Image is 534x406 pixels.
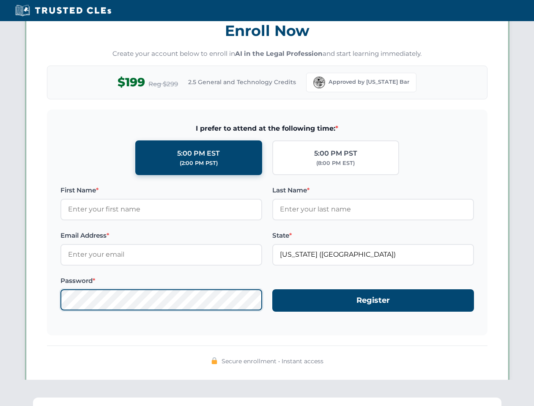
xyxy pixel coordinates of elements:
[313,77,325,88] img: Florida Bar
[211,357,218,364] img: 🔒
[60,244,262,265] input: Enter your email
[180,159,218,167] div: (2:00 PM PST)
[47,17,487,44] h3: Enroll Now
[272,185,474,195] label: Last Name
[316,159,355,167] div: (8:00 PM EST)
[314,148,357,159] div: 5:00 PM PST
[148,79,178,89] span: Reg $299
[188,77,296,87] span: 2.5 General and Technology Credits
[60,199,262,220] input: Enter your first name
[272,230,474,241] label: State
[47,49,487,59] p: Create your account below to enroll in and start learning immediately.
[118,73,145,92] span: $199
[13,4,114,17] img: Trusted CLEs
[329,78,409,86] span: Approved by [US_STATE] Bar
[177,148,220,159] div: 5:00 PM EST
[60,276,262,286] label: Password
[272,244,474,265] input: Florida (FL)
[60,123,474,134] span: I prefer to attend at the following time:
[235,49,323,58] strong: AI in the Legal Profession
[272,289,474,312] button: Register
[272,199,474,220] input: Enter your last name
[60,185,262,195] label: First Name
[60,230,262,241] label: Email Address
[222,357,323,366] span: Secure enrollment • Instant access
